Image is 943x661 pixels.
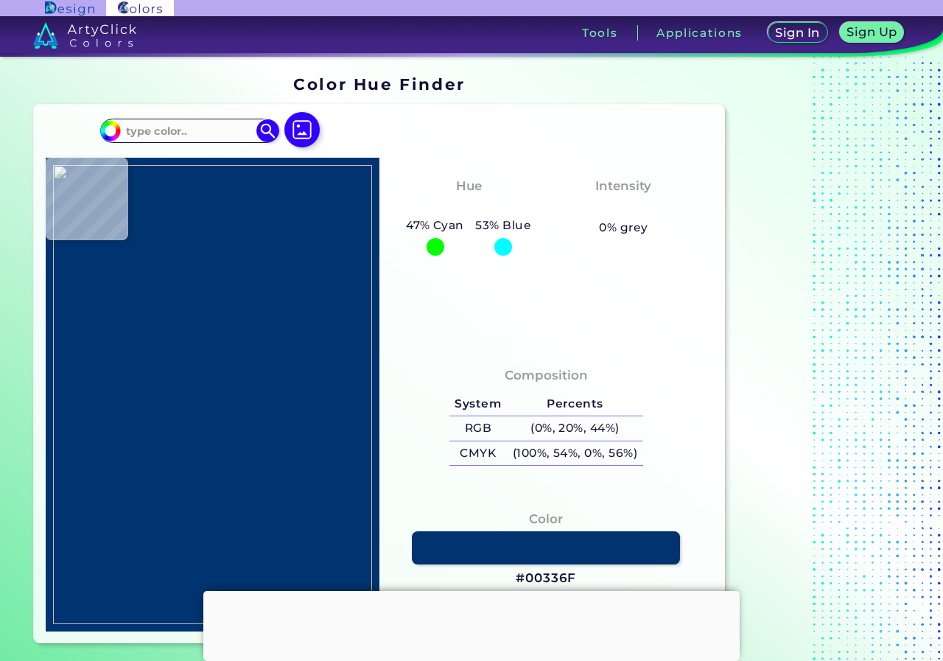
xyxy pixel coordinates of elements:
[849,27,896,38] h5: Sign Up
[470,216,537,235] h5: 53% Blue
[449,416,507,441] h5: RGB
[842,23,902,42] a: Sign Up
[507,416,643,441] h5: (0%, 20%, 44%)
[582,27,618,38] h3: Tools
[400,216,469,235] h5: 47% Cyan
[592,198,656,216] h3: Vibrant
[656,27,743,38] h3: Applications
[456,175,482,197] h4: Hue
[427,198,510,216] h3: Cyan-Blue
[505,365,588,386] h4: Composition
[256,119,278,141] img: icon search
[529,508,563,530] h4: Color
[203,591,740,657] iframe: Advertisement
[507,392,643,416] h5: Percents
[33,22,137,49] img: logo_artyclick_colors_white.svg
[449,441,507,466] h5: CMYK
[45,1,94,15] img: ArtyClick Design logo
[507,441,643,466] h5: (100%, 54%, 0%, 56%)
[293,73,465,95] h1: Color Hue Finder
[516,570,576,587] h3: #00336F
[284,112,320,147] img: icon picture
[599,218,648,237] h5: 0% grey
[770,23,826,42] a: Sign In
[731,70,915,626] iframe: Advertisement
[449,392,507,416] h5: System
[777,27,818,38] h5: Sign In
[53,165,372,625] img: 1cf02ca1-6e78-4d45-9e1c-7d7e4ba0dd7e
[121,121,258,141] input: type color..
[595,175,651,197] h4: Intensity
